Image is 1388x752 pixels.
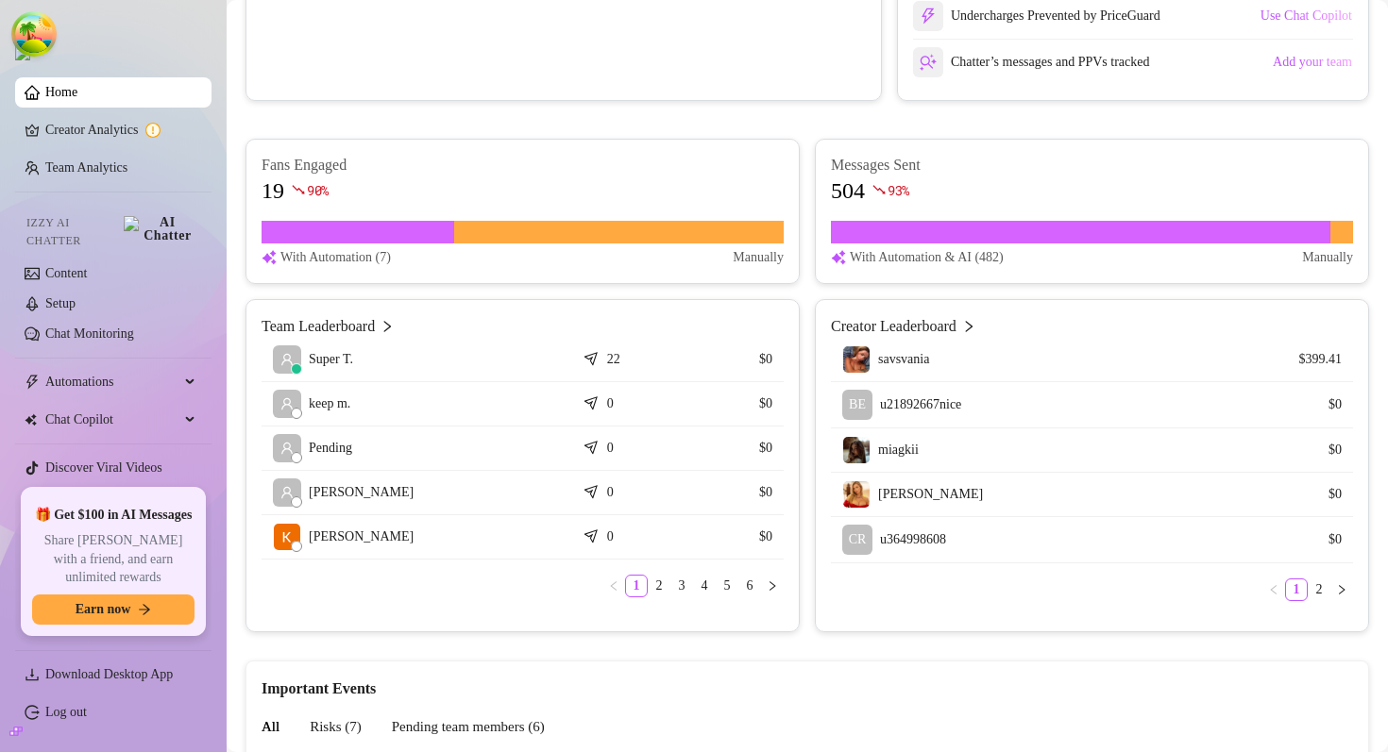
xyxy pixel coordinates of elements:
[280,247,391,268] article: With Automation (7)
[45,667,173,681] span: Download Desktop App
[1286,579,1307,600] a: 1
[45,266,87,280] a: Content
[45,705,87,719] a: Log out
[608,580,619,592] span: left
[962,315,975,338] span: right
[392,719,545,734] span: Pending team members ( 6 )
[309,526,414,547] span: [PERSON_NAME]
[262,719,279,734] span: All
[1256,350,1342,369] article: $399.41
[913,1,1160,31] div: Undercharges Prevented by PriceGuard
[584,392,602,410] span: send
[9,725,23,738] span: build
[739,576,760,596] a: 6
[1256,485,1342,504] article: $0
[761,575,784,597] li: Next Page
[649,576,669,596] a: 2
[690,350,772,369] article: $0
[1309,579,1329,600] a: 2
[280,442,294,455] span: user
[1261,8,1352,24] span: Use Chat Copilot
[761,575,784,597] button: right
[26,214,116,250] span: Izzy AI Chatter
[1330,578,1353,601] button: right
[648,575,670,597] li: 2
[274,524,300,550] img: Kostya Arabadji
[25,375,40,390] span: thunderbolt
[831,247,846,268] img: svg%3e
[76,602,131,617] span: Earn now
[872,183,886,196] span: fall
[45,460,162,475] a: Discover Viral Videos
[607,483,614,502] article: 0
[607,350,620,369] article: 22
[309,349,353,370] span: Super T.
[309,482,414,503] span: [PERSON_NAME]
[584,436,602,455] span: send
[584,347,602,366] span: send
[32,594,195,625] button: Earn nowarrow-right
[880,532,946,546] span: u364998608
[280,486,294,499] span: user
[262,247,277,268] img: svg%3e
[690,483,772,502] article: $0
[309,393,350,414] span: keep m.
[1262,578,1285,601] li: Previous Page
[262,315,375,338] article: Team Leaderboard
[670,575,693,597] li: 3
[831,155,1353,175] article: Messages Sent
[690,527,772,546] article: $0
[843,481,870,508] img: mikayla_demaiter
[849,394,866,415] span: BE
[602,575,625,597] button: left
[262,175,284,206] article: 19
[381,315,394,338] span: right
[35,506,193,525] span: 🎁 Get $100 in AI Messages
[831,315,956,338] article: Creator Leaderboard
[1273,55,1352,70] span: Add your team
[138,603,151,616] span: arrow-right
[45,326,134,341] a: Chat Monitoring
[878,443,919,457] span: miagkii
[292,183,305,196] span: fall
[280,397,294,410] span: user
[15,15,53,53] button: Open Tanstack query devtools
[310,719,362,734] span: Risks ( 7 )
[690,439,772,458] article: $0
[602,575,625,597] li: Previous Page
[262,155,784,175] article: Fans Engaged
[1272,47,1353,77] button: Add your team
[1260,1,1353,31] button: Use Chat Copilot
[849,529,867,550] span: CR
[717,576,737,596] a: 5
[25,413,37,426] img: Chat Copilot
[262,661,1353,700] div: Important Events
[584,525,602,543] span: send
[45,367,179,397] span: Automations
[32,531,195,587] span: Share [PERSON_NAME] with a friend, and earn unlimited rewards
[843,346,870,373] img: savsvania
[716,575,738,597] li: 5
[1285,578,1308,601] li: 1
[738,575,761,597] li: 6
[671,576,692,596] a: 3
[1330,578,1353,601] li: Next Page
[888,181,909,199] span: 93 %
[690,394,772,413] article: $0
[767,580,778,592] span: right
[850,247,1004,268] article: With Automation & AI (482)
[878,352,929,366] span: savsvania
[1308,578,1330,601] li: 2
[45,296,76,310] a: Setup
[607,394,614,413] article: 0
[1302,247,1353,268] article: Manually
[45,160,127,175] a: Team Analytics
[25,667,40,682] span: download
[584,480,602,499] span: send
[124,216,196,242] img: AI Chatter
[920,8,937,25] img: svg%3e
[913,47,1149,77] div: Chatter’s messages and PPVs tracked
[1256,395,1342,414] article: $0
[45,405,179,435] span: Chat Copilot
[694,576,715,596] a: 4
